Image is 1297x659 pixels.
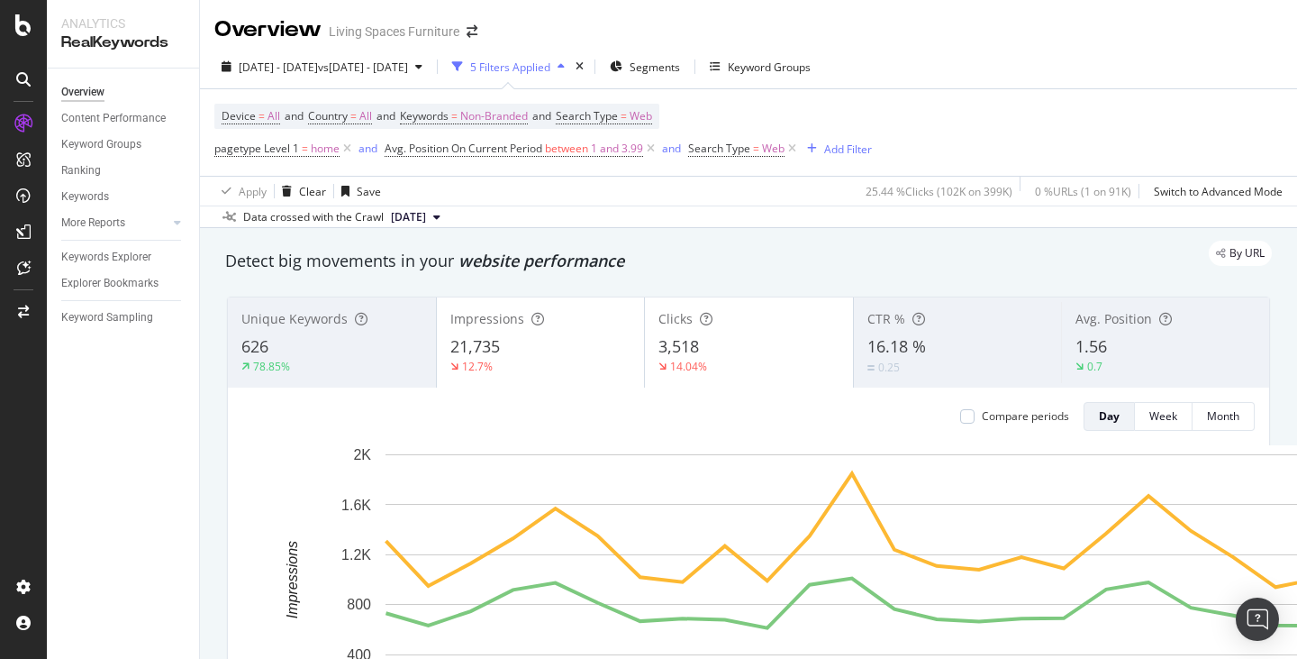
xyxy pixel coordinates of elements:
[214,14,322,45] div: Overview
[214,141,299,156] span: pagetype Level 1
[867,335,926,357] span: 16.18 %
[61,135,186,154] a: Keyword Groups
[61,161,186,180] a: Ranking
[688,141,750,156] span: Search Type
[241,310,348,327] span: Unique Keywords
[470,59,550,75] div: 5 Filters Applied
[867,365,875,371] img: Equal
[450,310,524,327] span: Impressions
[357,184,381,199] div: Save
[658,335,699,357] span: 3,518
[800,138,872,160] button: Add Filter
[61,109,186,128] a: Content Performance
[285,541,300,618] text: Impressions
[376,108,395,124] span: and
[61,308,153,327] div: Keyword Sampling
[358,141,377,156] div: and
[61,248,151,267] div: Keywords Explorer
[358,140,377,157] button: and
[1075,310,1152,327] span: Avg. Position
[630,59,680,75] span: Segments
[400,108,449,124] span: Keywords
[762,136,785,161] span: Web
[1147,177,1283,206] button: Switch to Advanced Mode
[61,14,185,32] div: Analytics
[341,547,371,563] text: 1.2K
[61,109,166,128] div: Content Performance
[61,135,141,154] div: Keyword Groups
[445,52,572,81] button: 5 Filters Applied
[982,408,1069,424] div: Compare periods
[391,209,426,225] span: 2025 Sep. 29th
[1099,408,1120,424] div: Day
[61,274,159,293] div: Explorer Bookmarks
[1207,408,1239,424] div: Month
[532,108,551,124] span: and
[572,58,587,76] div: times
[359,104,372,129] span: All
[302,141,308,156] span: =
[867,310,905,327] span: CTR %
[621,108,627,124] span: =
[239,184,267,199] div: Apply
[630,104,652,129] span: Web
[603,52,687,81] button: Segments
[61,274,186,293] a: Explorer Bookmarks
[214,177,267,206] button: Apply
[460,104,528,129] span: Non-Branded
[1209,241,1272,266] div: legacy label
[222,108,256,124] span: Device
[61,214,125,233] div: More Reports
[384,206,448,228] button: [DATE]
[61,248,186,267] a: Keywords Explorer
[451,108,458,124] span: =
[450,335,500,357] span: 21,735
[341,497,371,512] text: 1.6K
[462,359,493,374] div: 12.7%
[61,308,186,327] a: Keyword Sampling
[1149,408,1177,424] div: Week
[61,83,104,102] div: Overview
[591,136,643,161] span: 1 and 3.99
[329,23,459,41] div: Living Spaces Furniture
[545,141,588,156] span: between
[824,142,872,157] div: Add Filter
[1229,248,1265,259] span: By URL
[311,136,340,161] span: home
[1075,335,1107,357] span: 1.56
[61,32,185,53] div: RealKeywords
[385,141,542,156] span: Avg. Position On Current Period
[662,140,681,157] button: and
[285,108,304,124] span: and
[1154,184,1283,199] div: Switch to Advanced Mode
[1236,598,1279,641] div: Open Intercom Messenger
[275,177,326,206] button: Clear
[243,209,384,225] div: Data crossed with the Crawl
[866,184,1012,199] div: 25.44 % Clicks ( 102K on 399K )
[753,141,759,156] span: =
[467,25,477,38] div: arrow-right-arrow-left
[241,335,268,357] span: 626
[658,310,693,327] span: Clicks
[61,188,109,206] div: Keywords
[728,59,811,75] div: Keyword Groups
[662,141,681,156] div: and
[61,188,186,206] a: Keywords
[350,108,357,124] span: =
[61,161,101,180] div: Ranking
[239,59,318,75] span: [DATE] - [DATE]
[347,597,371,612] text: 800
[1084,402,1135,431] button: Day
[670,359,707,374] div: 14.04%
[1193,402,1255,431] button: Month
[334,177,381,206] button: Save
[61,83,186,102] a: Overview
[878,360,900,375] div: 0.25
[214,52,430,81] button: [DATE] - [DATE]vs[DATE] - [DATE]
[1087,359,1102,374] div: 0.7
[308,108,348,124] span: Country
[61,214,168,233] a: More Reports
[258,108,265,124] span: =
[1035,184,1131,199] div: 0 % URLs ( 1 on 91K )
[556,108,618,124] span: Search Type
